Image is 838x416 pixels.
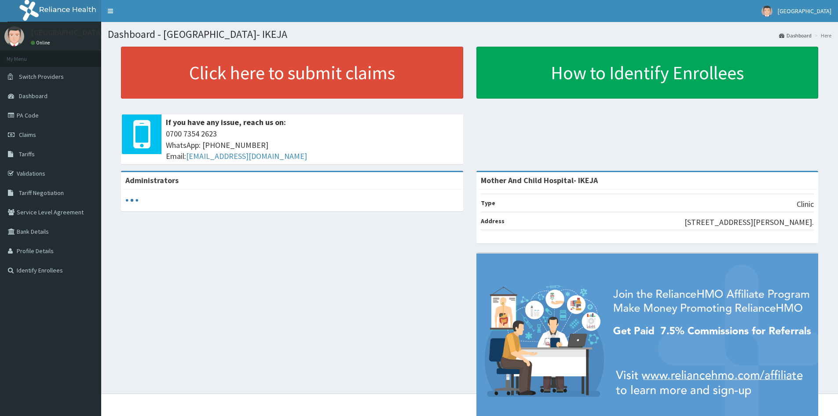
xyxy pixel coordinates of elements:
[481,175,598,185] strong: Mother And Child Hospital- IKEJA
[19,150,35,158] span: Tariffs
[19,92,48,100] span: Dashboard
[19,131,36,139] span: Claims
[19,189,64,197] span: Tariff Negotiation
[186,151,307,161] a: [EMAIL_ADDRESS][DOMAIN_NAME]
[779,32,812,39] a: Dashboard
[476,47,819,99] a: How to Identify Enrollees
[31,40,52,46] a: Online
[31,29,103,37] p: [GEOGRAPHIC_DATA]
[125,175,179,185] b: Administrators
[166,117,286,127] b: If you have any issue, reach us on:
[778,7,831,15] span: [GEOGRAPHIC_DATA]
[481,199,495,207] b: Type
[4,26,24,46] img: User Image
[19,73,64,81] span: Switch Providers
[125,194,139,207] svg: audio-loading
[761,6,772,17] img: User Image
[797,199,814,210] p: Clinic
[481,217,505,225] b: Address
[108,29,831,40] h1: Dashboard - [GEOGRAPHIC_DATA]- IKEJA
[684,217,814,228] p: [STREET_ADDRESS][PERSON_NAME].
[812,32,831,39] li: Here
[121,47,463,99] a: Click here to submit claims
[166,128,459,162] span: 0700 7354 2623 WhatsApp: [PHONE_NUMBER] Email:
